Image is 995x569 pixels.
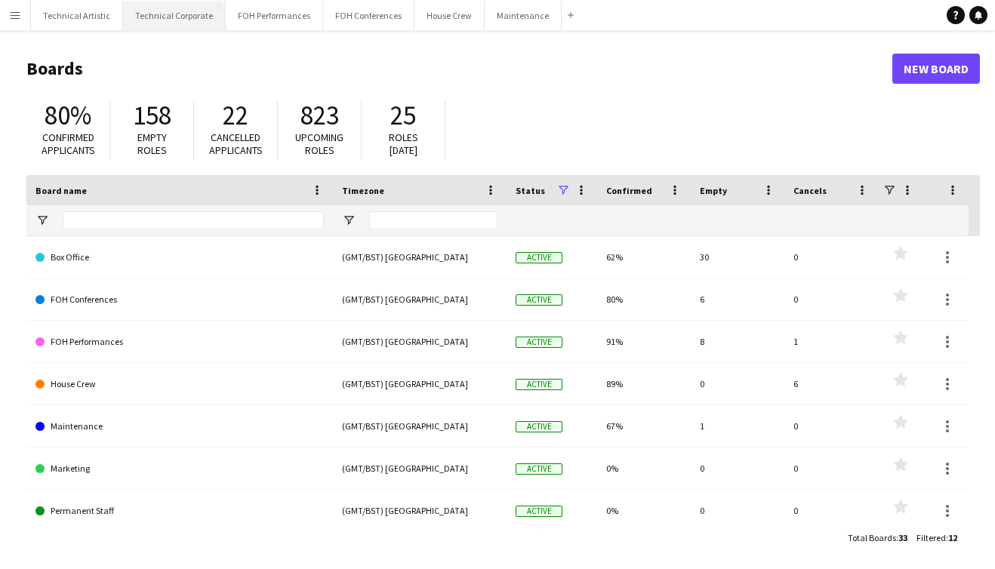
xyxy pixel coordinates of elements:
div: 0 [784,490,878,531]
span: 22 [223,99,248,132]
span: Active [516,506,562,517]
button: FOH Performances [226,1,323,30]
div: (GMT/BST) [GEOGRAPHIC_DATA] [333,405,507,447]
button: FOH Conferences [323,1,414,30]
div: 0% [597,448,691,489]
a: Maintenance [35,405,324,448]
div: 67% [597,405,691,447]
button: Technical Corporate [123,1,226,30]
div: 0 [691,363,784,404]
span: Filtered [916,532,946,543]
div: 0 [784,405,878,447]
span: 25 [390,99,416,132]
span: Active [516,294,562,306]
span: Active [516,379,562,390]
div: (GMT/BST) [GEOGRAPHIC_DATA] [333,490,507,531]
div: 80% [597,278,691,320]
a: FOH Performances [35,321,324,363]
div: : [916,523,957,552]
span: 33 [898,532,907,543]
div: 1 [784,321,878,362]
div: 0 [784,278,878,320]
span: 12 [948,532,957,543]
div: (GMT/BST) [GEOGRAPHIC_DATA] [333,278,507,320]
span: 80% [45,99,91,132]
button: House Crew [414,1,485,30]
span: Cancels [793,185,827,196]
div: 6 [691,278,784,320]
div: (GMT/BST) [GEOGRAPHIC_DATA] [333,321,507,362]
span: Active [516,463,562,475]
span: Active [516,421,562,432]
span: Total Boards [848,532,896,543]
div: (GMT/BST) [GEOGRAPHIC_DATA] [333,448,507,489]
span: Active [516,337,562,348]
div: (GMT/BST) [GEOGRAPHIC_DATA] [333,236,507,278]
span: Timezone [342,185,384,196]
button: Open Filter Menu [35,214,49,227]
a: Marketing [35,448,324,490]
a: New Board [892,54,980,84]
span: Status [516,185,545,196]
div: 0 [784,448,878,489]
span: 823 [300,99,339,132]
input: Timezone Filter Input [369,211,498,229]
div: 8 [691,321,784,362]
span: Confirmed applicants [42,131,95,157]
div: 91% [597,321,691,362]
button: Open Filter Menu [342,214,356,227]
span: Cancelled applicants [209,131,263,157]
div: 0 [784,236,878,278]
button: Maintenance [485,1,562,30]
input: Board name Filter Input [63,211,324,229]
div: 89% [597,363,691,404]
div: 0 [691,448,784,489]
div: 1 [691,405,784,447]
div: 6 [784,363,878,404]
div: 0 [691,490,784,531]
a: Permanent Staff [35,490,324,532]
div: : [848,523,907,552]
a: Box Office [35,236,324,278]
span: Board name [35,185,87,196]
button: Technical Artistic [31,1,123,30]
span: Empty roles [137,131,167,157]
span: Active [516,252,562,263]
span: Roles [DATE] [389,131,418,157]
span: Confirmed [606,185,652,196]
span: Upcoming roles [295,131,343,157]
div: (GMT/BST) [GEOGRAPHIC_DATA] [333,363,507,404]
div: 30 [691,236,784,278]
div: 0% [597,490,691,531]
span: 158 [133,99,171,132]
a: House Crew [35,363,324,405]
h1: Boards [26,57,892,80]
span: Empty [700,185,727,196]
div: 62% [597,236,691,278]
a: FOH Conferences [35,278,324,321]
